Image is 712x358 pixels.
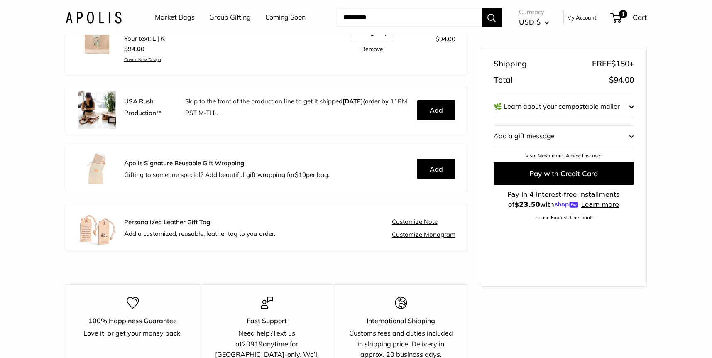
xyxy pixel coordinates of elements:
span: Total [494,73,513,88]
input: Search... [337,8,482,27]
span: $94.00 [124,45,144,53]
a: Customize Monogram [392,231,455,238]
p: 100% Happiness Guarantee [81,316,185,326]
a: 1 Cart [611,11,647,24]
a: Create New Design [124,57,271,62]
strong: Personalized Leather Gift Tag [124,218,210,226]
span: $10 [295,171,306,179]
button: Add [417,100,455,120]
span: Add a customized, reusable, leather tag to you order. [124,230,275,238]
strong: Apolis Signature Reusable Gift Wrapping [124,159,244,167]
button: USD $ [519,15,549,29]
p: Fast Support [215,316,319,326]
span: Gifting to someone special? Add beautiful gift wrapping for per bag. [124,171,329,179]
img: Market Tote in Natural Peony by Amy Logsdon [78,19,116,56]
a: Market Bags [155,11,195,24]
a: Visa, Mastercard, Amex, Discover [525,153,602,159]
a: Group Gifting [209,11,251,24]
img: Apolis [66,11,122,23]
a: Text us at20919 [235,329,295,348]
a: My Account [567,12,597,22]
button: Add a gift message [494,126,634,147]
p: Skip to the front of the production line to get it shipped (order by 11PM PST M-TH). [185,96,411,119]
button: Search [482,8,502,27]
u: 20919 [242,340,263,348]
button: 🌿 Learn about your compostable mailer [494,96,634,117]
img: Apolis_GiftWrapping_5_90x_2x.jpg [78,150,116,188]
a: Remove [361,46,383,52]
button: Pay with Credit Card [494,162,634,185]
span: Shipping [494,56,527,71]
b: [DATE] [343,97,363,105]
button: Add [417,159,455,179]
a: Customize Note [392,218,438,226]
a: Coming Soon [265,11,306,24]
div: Love it, or get your money back. [81,328,185,339]
li: Your text: L | K [124,34,271,44]
span: Currency [519,6,549,18]
span: USD $ [519,17,541,26]
span: 1 [619,10,627,18]
span: $94.00 [609,75,634,85]
iframe: PayPal-paypal [494,235,634,257]
img: Apolis_Leather-Gift-Tag_Group_180x.jpg [78,209,116,247]
span: Cart [633,13,647,22]
span: $94.00 [436,35,455,43]
a: – or use Express Checkout – [532,214,595,221]
strong: USA Rush Production™ [124,97,162,117]
p: International Shipping [349,316,453,326]
span: $150 [611,59,629,69]
span: FREE + [592,56,634,71]
img: rush.jpg [78,91,116,129]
